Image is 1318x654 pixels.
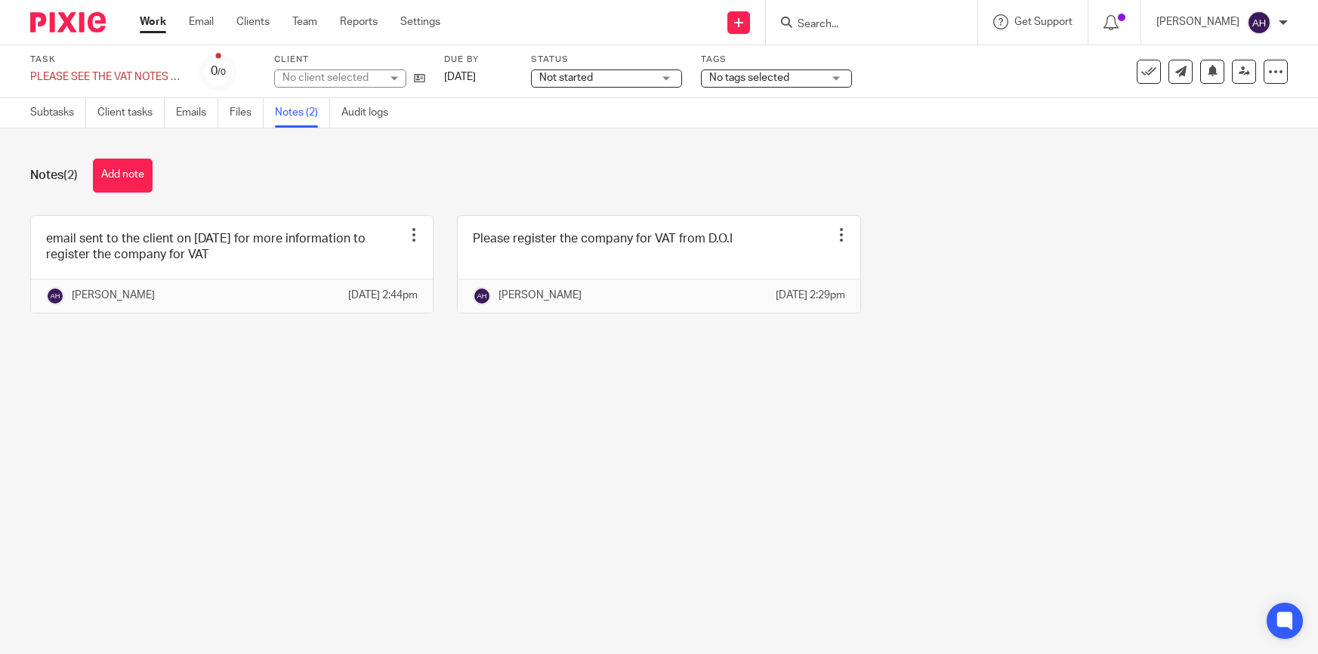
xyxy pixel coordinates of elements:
[341,98,400,128] a: Audit logs
[444,54,512,66] label: Due by
[30,54,181,66] label: Task
[236,14,270,29] a: Clients
[531,54,682,66] label: Status
[348,288,418,303] p: [DATE] 2:44pm
[282,70,381,85] div: No client selected
[93,159,153,193] button: Add note
[218,68,226,76] small: /0
[539,72,593,83] span: Not started
[230,98,264,128] a: Files
[275,98,330,128] a: Notes (2)
[709,72,789,83] span: No tags selected
[97,98,165,128] a: Client tasks
[30,98,86,128] a: Subtasks
[140,14,166,29] a: Work
[473,287,491,305] img: svg%3E
[211,63,226,80] div: 0
[1247,11,1271,35] img: svg%3E
[1156,14,1239,29] p: [PERSON_NAME]
[30,69,181,85] div: PLEASE SEE THE VAT NOTES - Exor Hospitality Ltd
[46,287,64,305] img: svg%3E
[1014,17,1073,27] span: Get Support
[292,14,317,29] a: Team
[498,288,582,303] p: [PERSON_NAME]
[72,288,155,303] p: [PERSON_NAME]
[63,169,78,181] span: (2)
[444,72,476,82] span: [DATE]
[340,14,378,29] a: Reports
[776,288,845,303] p: [DATE] 2:29pm
[189,14,214,29] a: Email
[30,12,106,32] img: Pixie
[30,168,78,184] h1: Notes
[796,18,932,32] input: Search
[274,54,425,66] label: Client
[400,14,440,29] a: Settings
[701,54,852,66] label: Tags
[176,98,218,128] a: Emails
